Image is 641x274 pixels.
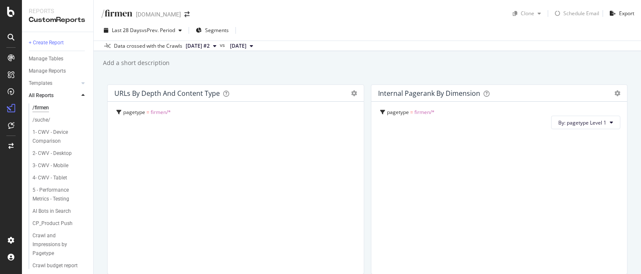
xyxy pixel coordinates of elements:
[32,186,87,203] a: 5 - Performance Metrics - Testing
[552,8,563,19] div: loading
[32,128,81,146] div: 1- CWV - Device Comparison
[509,7,544,20] button: Clone
[230,42,246,50] span: 2025 Apr. 25th
[100,7,133,20] div: /firmen
[227,41,257,51] button: [DATE]
[32,231,82,258] div: Crawl and Impressions by Pagetype
[29,91,79,100] a: All Reports
[136,10,181,19] div: [DOMAIN_NAME]
[29,54,63,63] div: Manage Tables
[32,103,49,112] div: /firmen
[220,41,227,49] span: vs
[32,174,67,182] div: 4- CWV - Tablet
[32,116,87,125] a: /suche/
[102,59,170,67] div: Add a short description
[606,7,634,20] button: Export
[378,89,480,98] div: Internal Pagerank By Dimension
[182,41,220,51] button: [DATE] #2
[32,103,87,112] a: /firmen
[521,10,534,17] div: Clone
[551,116,620,129] button: By: pagetype Level 1
[32,149,72,158] div: 2- CWV - Desktop
[563,10,599,17] div: Schedule Email
[32,261,87,270] a: Crawl budget report
[100,24,185,37] button: Last 28 DaysvsPrev. Period
[29,7,87,15] div: Reports
[387,109,409,116] span: pagetype
[114,42,182,50] div: Data crossed with the Crawls
[142,27,175,34] span: vs Prev. Period
[29,67,66,76] div: Manage Reports
[32,161,87,170] a: 3- CWV - Mobile
[558,119,606,126] span: By: pagetype Level 1
[552,7,599,20] button: loadingSchedule Email
[351,90,357,96] div: gear
[32,161,68,170] div: 3- CWV - Mobile
[29,91,54,100] div: All Reports
[29,79,52,88] div: Templates
[29,67,87,76] a: Manage Reports
[186,42,210,50] span: 2025 Jun. 5th #2
[123,109,145,116] span: pagetype
[410,109,413,116] span: =
[192,24,232,37] button: Segments
[32,149,87,158] a: 2- CWV - Desktop
[205,27,229,34] span: Segments
[112,27,142,34] span: Last 28 Days
[151,109,171,116] span: firmen/*
[32,219,73,228] div: CP_Product Push
[32,186,82,203] div: 5 - Performance Metrics - Testing
[29,54,87,63] a: Manage Tables
[146,109,149,116] span: =
[414,109,435,116] span: firmen/*
[32,207,71,216] div: AI Bots in Search
[614,90,620,96] div: gear
[32,174,87,182] a: 4- CWV - Tablet
[32,231,87,258] a: Crawl and Impressions by Pagetype
[32,128,87,146] a: 1- CWV - Device Comparison
[29,38,64,47] div: + Create Report
[32,261,78,270] div: Crawl budget report
[29,79,79,88] a: Templates
[32,207,87,216] a: AI Bots in Search
[29,38,87,47] a: + Create Report
[32,116,50,125] div: /suche/
[114,89,220,98] div: URLs by Depth and Content Type
[29,15,87,25] div: CustomReports
[32,219,87,228] a: CP_Product Push
[619,10,634,17] div: Export
[184,11,189,17] div: arrow-right-arrow-left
